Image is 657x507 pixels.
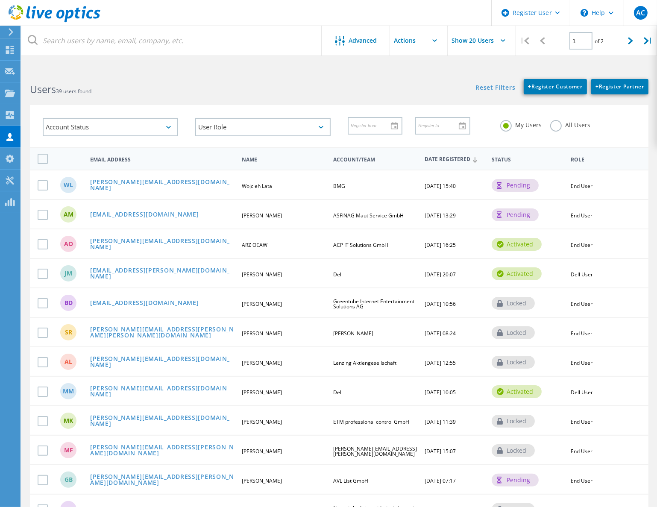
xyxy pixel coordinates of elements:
[333,445,417,457] span: [PERSON_NAME][EMAIL_ADDRESS][PERSON_NAME][DOMAIN_NAME]
[65,329,72,335] span: SR
[64,418,73,424] span: MK
[349,117,396,134] input: Register from
[492,326,535,339] div: locked
[242,330,282,337] span: [PERSON_NAME]
[425,477,456,484] span: [DATE] 07:17
[425,300,456,308] span: [DATE] 10:56
[571,389,593,396] span: Dell User
[242,448,282,455] span: [PERSON_NAME]
[492,444,535,457] div: locked
[90,326,235,340] a: [PERSON_NAME][EMAIL_ADDRESS][PERSON_NAME][PERSON_NAME][DOMAIN_NAME]
[492,179,539,192] div: pending
[90,300,199,307] a: [EMAIL_ADDRESS][DOMAIN_NAME]
[500,120,542,128] label: My Users
[333,477,368,484] span: AVL List GmbH
[492,238,542,251] div: activated
[333,212,404,219] span: ASFINAG Maut Service GmbH
[90,474,235,487] a: [PERSON_NAME][EMAIL_ADDRESS][PERSON_NAME][DOMAIN_NAME]
[636,9,645,16] span: AC
[425,448,456,455] span: [DATE] 15:07
[595,83,644,90] span: Register Partner
[492,415,535,428] div: locked
[242,212,282,219] span: [PERSON_NAME]
[416,117,463,134] input: Register to
[516,26,534,56] div: |
[90,238,235,251] a: [PERSON_NAME][EMAIL_ADDRESS][DOMAIN_NAME]
[90,179,235,192] a: [PERSON_NAME][EMAIL_ADDRESS][DOMAIN_NAME]
[550,120,590,128] label: All Users
[425,157,484,162] span: Date Registered
[492,474,539,486] div: pending
[528,83,583,90] span: Register Customer
[425,182,456,190] span: [DATE] 15:40
[425,241,456,249] span: [DATE] 16:25
[90,385,235,399] a: [PERSON_NAME][EMAIL_ADDRESS][DOMAIN_NAME]
[242,359,282,366] span: [PERSON_NAME]
[64,241,73,247] span: AO
[333,389,343,396] span: Dell
[571,182,592,190] span: End User
[90,157,235,162] span: Email Address
[492,297,535,310] div: locked
[90,444,235,457] a: [PERSON_NAME][EMAIL_ADDRESS][PERSON_NAME][DOMAIN_NAME]
[333,271,343,278] span: Dell
[571,418,592,425] span: End User
[492,356,535,369] div: locked
[492,208,539,221] div: pending
[595,83,599,90] b: +
[65,359,72,365] span: AL
[425,271,456,278] span: [DATE] 20:07
[571,241,592,249] span: End User
[63,388,74,394] span: MM
[242,300,282,308] span: [PERSON_NAME]
[475,85,515,92] a: Reset Filters
[242,477,282,484] span: [PERSON_NAME]
[524,79,587,94] a: +Register Customer
[571,330,592,337] span: End User
[90,211,199,219] a: [EMAIL_ADDRESS][DOMAIN_NAME]
[333,157,417,162] span: Account/Team
[571,359,592,366] span: End User
[242,182,272,190] span: Wojcieh Lata
[571,448,592,455] span: End User
[65,300,73,306] span: BD
[528,83,531,90] b: +
[333,298,414,310] span: Greentube Internet Entertainment Solutions AG
[242,157,326,162] span: Name
[242,241,267,249] span: ARZ OEAW
[333,182,345,190] span: BMG
[425,359,456,366] span: [DATE] 12:55
[492,385,542,398] div: activated
[571,300,592,308] span: End User
[425,212,456,219] span: [DATE] 13:29
[425,418,456,425] span: [DATE] 11:39
[65,477,73,483] span: GB
[639,26,657,56] div: |
[333,418,409,425] span: ETM professional control GmbH
[56,88,91,95] span: 39 users found
[591,79,648,94] a: +Register Partner
[242,418,282,425] span: [PERSON_NAME]
[64,447,73,453] span: MF
[30,82,56,96] b: Users
[43,118,178,136] div: Account Status
[21,26,322,56] input: Search users by name, email, company, etc.
[349,38,377,44] span: Advanced
[333,241,388,249] span: ACP IT Solutions GmbH
[333,330,373,337] span: [PERSON_NAME]
[333,359,396,366] span: Lenzing Aktiengesellschaft
[425,330,456,337] span: [DATE] 08:24
[90,356,235,369] a: [PERSON_NAME][EMAIL_ADDRESS][DOMAIN_NAME]
[492,267,542,280] div: activated
[9,18,100,24] a: Live Optics Dashboard
[90,267,235,281] a: [EMAIL_ADDRESS][PERSON_NAME][DOMAIN_NAME]
[571,157,618,162] span: Role
[242,389,282,396] span: [PERSON_NAME]
[492,157,563,162] span: Status
[571,212,592,219] span: End User
[64,182,73,188] span: WL
[65,270,72,276] span: JM
[581,9,588,17] svg: \n
[425,389,456,396] span: [DATE] 10:05
[195,118,331,136] div: User Role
